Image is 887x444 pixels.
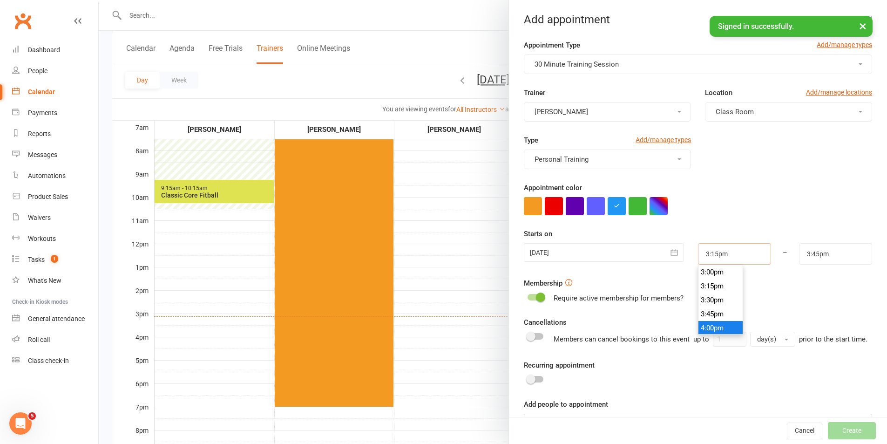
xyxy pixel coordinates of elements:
span: Class Room [716,108,754,116]
a: Tasks 1 [12,249,98,270]
a: Dashboard [12,40,98,61]
label: Add people to appointment [524,399,608,410]
label: Membership [524,278,562,289]
div: Messages [28,151,57,158]
button: Personal Training [524,150,691,169]
div: Require active membership for members? [554,293,684,304]
a: What's New [12,270,98,291]
div: Dashboard [28,46,60,54]
label: Appointment color [524,182,582,193]
li: 3:15pm [698,279,743,293]
label: Starts on [524,228,552,239]
div: General attendance [28,315,85,322]
a: Messages [12,144,98,165]
li: 3:30pm [698,293,743,307]
div: – [771,243,799,265]
div: What's New [28,277,61,284]
span: 30 Minute Training Session [535,60,619,68]
a: Automations [12,165,98,186]
a: Waivers [12,207,98,228]
a: Payments [12,102,98,123]
span: prior to the start time. [799,335,867,343]
label: Trainer [524,87,545,98]
a: Add/manage locations [806,87,872,97]
a: Calendar [12,82,98,102]
div: People [28,67,47,75]
div: Calendar [28,88,55,96]
a: Add/manage types [817,40,872,50]
label: Location [705,87,732,98]
div: Payments [28,109,57,116]
a: Workouts [12,228,98,249]
div: Class check-in [28,357,69,364]
a: Product Sales [12,186,98,207]
li: 3:00pm [698,265,743,279]
button: × [854,16,871,36]
label: Recurring appointment [524,360,595,371]
a: Roll call [12,329,98,350]
iframe: Intercom live chat [9,412,32,435]
a: Reports [12,123,98,144]
button: day(s) [750,332,795,347]
button: [PERSON_NAME] [524,102,691,122]
span: 5 [28,412,36,420]
div: Automations [28,172,66,179]
span: Signed in successfully. [718,22,794,31]
a: General attendance kiosk mode [12,308,98,329]
a: Class kiosk mode [12,350,98,371]
span: 1 [51,255,58,263]
label: Appointment Type [524,40,580,51]
div: up to [693,332,795,347]
div: Product Sales [28,193,68,200]
button: Cancel [787,423,822,439]
li: 4:00pm [698,321,743,335]
label: Type [524,135,538,146]
input: Search and members and prospects [524,414,872,433]
li: 3:45pm [698,307,743,321]
a: Add/manage types [636,135,691,145]
a: People [12,61,98,82]
div: Waivers [28,214,51,221]
div: Reports [28,130,51,137]
a: Clubworx [11,9,34,33]
div: Add appointment [509,13,887,26]
div: Roll call [28,336,50,343]
button: Class Room [705,102,872,122]
span: day(s) [757,335,776,343]
span: [PERSON_NAME] [535,108,588,116]
button: 30 Minute Training Session [524,55,872,74]
div: Members can cancel bookings to this event [554,332,867,347]
div: Workouts [28,235,56,242]
span: Personal Training [535,155,589,164]
label: Cancellations [524,317,567,328]
div: Tasks [28,256,45,263]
